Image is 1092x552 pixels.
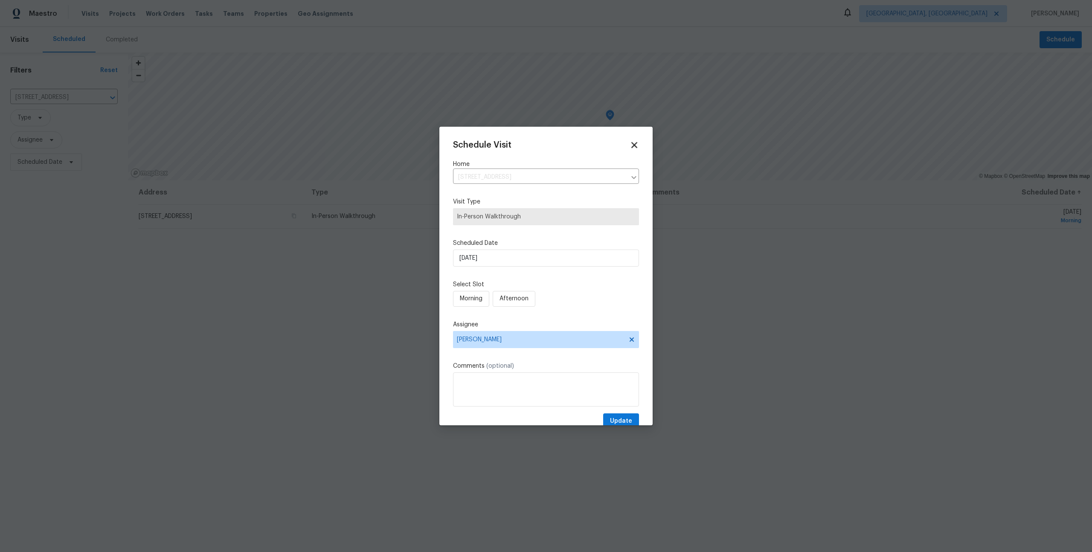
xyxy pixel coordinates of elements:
input: M/D/YYYY [453,250,639,267]
label: Visit Type [453,198,639,206]
label: Select Slot [453,280,639,289]
label: Home [453,160,639,169]
label: Assignee [453,320,639,329]
label: Comments [453,362,639,370]
span: Morning [460,293,482,304]
label: Scheduled Date [453,239,639,247]
span: Update [610,416,632,427]
span: Afternoon [500,293,529,304]
span: Schedule Visit [453,141,511,149]
button: Update [603,413,639,429]
span: [PERSON_NAME] [457,336,624,343]
span: (optional) [486,363,514,369]
input: Enter in an address [453,171,626,184]
span: Close [629,140,639,150]
span: In-Person Walkthrough [457,212,635,221]
button: Afternoon [493,291,535,307]
button: Morning [453,291,489,307]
